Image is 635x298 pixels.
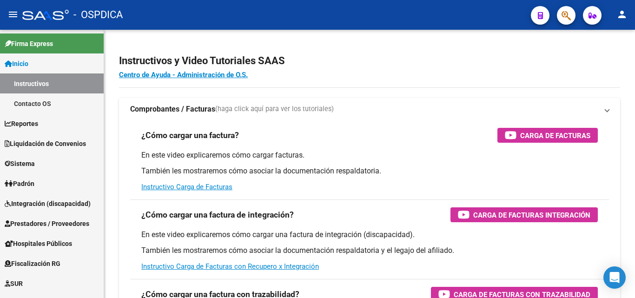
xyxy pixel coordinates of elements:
span: Liquidación de Convenios [5,139,86,149]
h3: ¿Cómo cargar una factura? [141,129,239,142]
a: Instructivo Carga de Facturas [141,183,232,191]
p: También les mostraremos cómo asociar la documentación respaldatoria y el legajo del afiliado. [141,245,598,256]
span: Carga de Facturas Integración [473,209,590,221]
h2: Instructivos y Video Tutoriales SAAS [119,52,620,70]
span: Padrón [5,179,34,189]
span: Fiscalización RG [5,258,60,269]
mat-icon: person [616,9,628,20]
span: (haga click aquí para ver los tutoriales) [215,104,334,114]
mat-icon: menu [7,9,19,20]
span: - OSPDICA [73,5,123,25]
mat-expansion-panel-header: Comprobantes / Facturas(haga click aquí para ver los tutoriales) [119,98,620,120]
span: Prestadores / Proveedores [5,219,89,229]
a: Instructivo Carga de Facturas con Recupero x Integración [141,262,319,271]
button: Carga de Facturas Integración [450,207,598,222]
span: Reportes [5,119,38,129]
span: Integración (discapacidad) [5,199,91,209]
strong: Comprobantes / Facturas [130,104,215,114]
span: Firma Express [5,39,53,49]
div: Open Intercom Messenger [603,266,626,289]
span: SUR [5,278,23,289]
p: En este video explicaremos cómo cargar una factura de integración (discapacidad). [141,230,598,240]
span: Carga de Facturas [520,130,590,141]
p: En este video explicaremos cómo cargar facturas. [141,150,598,160]
a: Centro de Ayuda - Administración de O.S. [119,71,248,79]
h3: ¿Cómo cargar una factura de integración? [141,208,294,221]
p: También les mostraremos cómo asociar la documentación respaldatoria. [141,166,598,176]
button: Carga de Facturas [497,128,598,143]
span: Hospitales Públicos [5,238,72,249]
span: Inicio [5,59,28,69]
span: Sistema [5,159,35,169]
